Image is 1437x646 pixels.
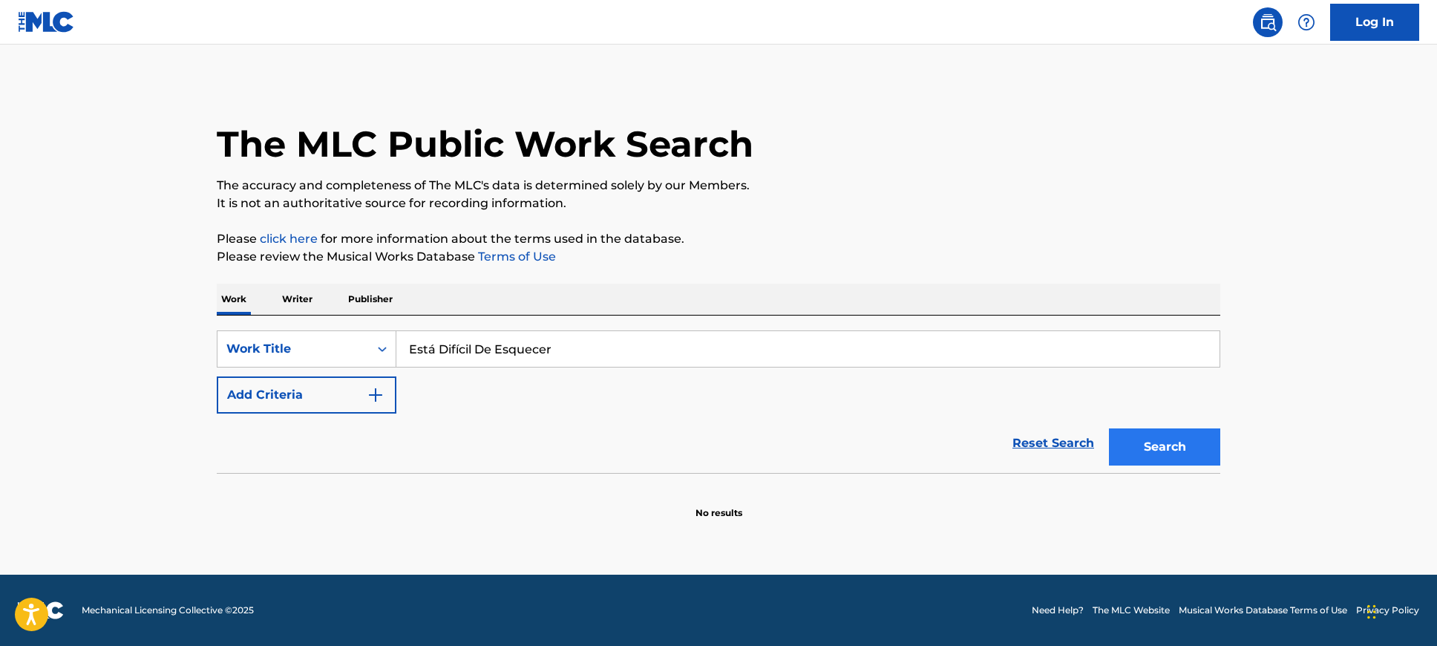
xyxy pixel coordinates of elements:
[217,284,251,315] p: Work
[1093,604,1170,617] a: The MLC Website
[1032,604,1084,617] a: Need Help?
[1005,427,1102,460] a: Reset Search
[1367,590,1376,634] div: Drag
[18,11,75,33] img: MLC Logo
[1356,604,1419,617] a: Privacy Policy
[278,284,317,315] p: Writer
[217,248,1220,266] p: Please review the Musical Works Database
[1330,4,1419,41] a: Log In
[217,376,396,414] button: Add Criteria
[1109,428,1220,466] button: Search
[475,249,556,264] a: Terms of Use
[217,195,1220,212] p: It is not an authoritative source for recording information.
[1363,575,1437,646] iframe: Chat Widget
[1259,13,1277,31] img: search
[18,601,64,619] img: logo
[367,386,384,404] img: 9d2ae6d4665cec9f34b9.svg
[344,284,397,315] p: Publisher
[695,489,742,520] p: No results
[1179,604,1347,617] a: Musical Works Database Terms of Use
[217,177,1220,195] p: The accuracy and completeness of The MLC's data is determined solely by our Members.
[82,604,254,617] span: Mechanical Licensing Collective © 2025
[1292,7,1321,37] div: Help
[217,230,1220,248] p: Please for more information about the terms used in the database.
[1253,7,1283,37] a: Public Search
[260,232,318,246] a: click here
[217,122,753,166] h1: The MLC Public Work Search
[226,340,360,358] div: Work Title
[217,330,1220,473] form: Search Form
[1297,13,1315,31] img: help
